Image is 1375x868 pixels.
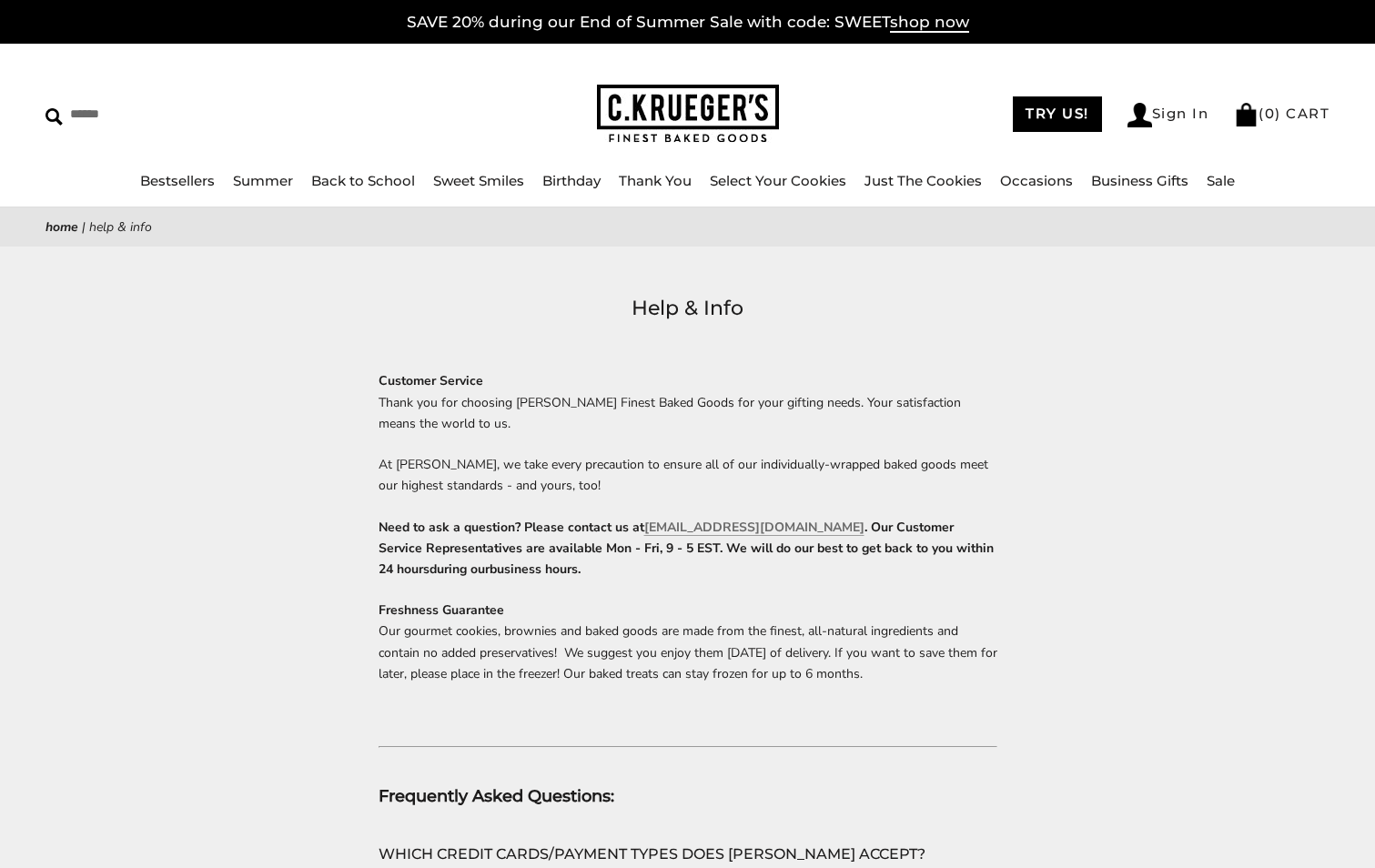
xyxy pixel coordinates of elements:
span: during our [430,560,490,578]
a: Bestsellers [140,172,215,189]
strong: Freshness Guarantee [379,601,504,619]
a: Sign In [1127,103,1209,127]
span: At [PERSON_NAME], we take every precaution to ensure all of our individually-wrapped baked goods ... [379,456,988,494]
a: Thank You [619,172,692,189]
span: 0 [1265,105,1276,122]
span: Help & Info [89,218,152,236]
a: Sweet Smiles [433,172,524,189]
a: Birthday [542,172,601,189]
span: . Our Customer Service Representatives are available Mon - Fri, 9 - 5 EST. We will do our best to... [379,519,994,578]
nav: breadcrumbs [45,217,1330,237]
span: | [82,218,86,236]
a: Back to School [311,172,415,189]
span: business hours. [490,560,581,578]
p: Our gourmet cookies, brownies and baked goods are made from the finest, all-natural ingredients a... [379,600,997,683]
a: Occasions [1000,172,1073,189]
a: Sale [1207,172,1235,189]
img: Search [45,108,63,126]
strong: Customer Service [379,372,483,389]
a: Select Your Cookies [710,172,846,189]
p: Thank you for choosing [PERSON_NAME] Finest Baked Goods for your gifting needs. Your satisfaction... [379,392,997,434]
img: C.KRUEGER'S [597,85,779,144]
a: Summer [233,172,293,189]
a: Home [45,218,78,236]
h1: Help & Info [73,292,1302,325]
img: Bag [1234,103,1259,126]
input: Search [45,100,350,128]
strong: Need to ask a question? Please contact us at [379,519,994,578]
strong: Frequently Asked Questions: [379,786,614,806]
span: shop now [890,13,969,33]
a: Just The Cookies [864,172,982,189]
a: TRY US! [1013,96,1102,132]
a: (0) CART [1234,105,1330,122]
a: [EMAIL_ADDRESS][DOMAIN_NAME] [644,519,864,536]
img: Account [1127,103,1152,127]
h4: WHICH CREDIT CARDS/PAYMENT TYPES DOES [PERSON_NAME] ACCEPT? [379,843,997,866]
a: SAVE 20% during our End of Summer Sale with code: SWEETshop now [407,13,969,33]
a: Business Gifts [1091,172,1188,189]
